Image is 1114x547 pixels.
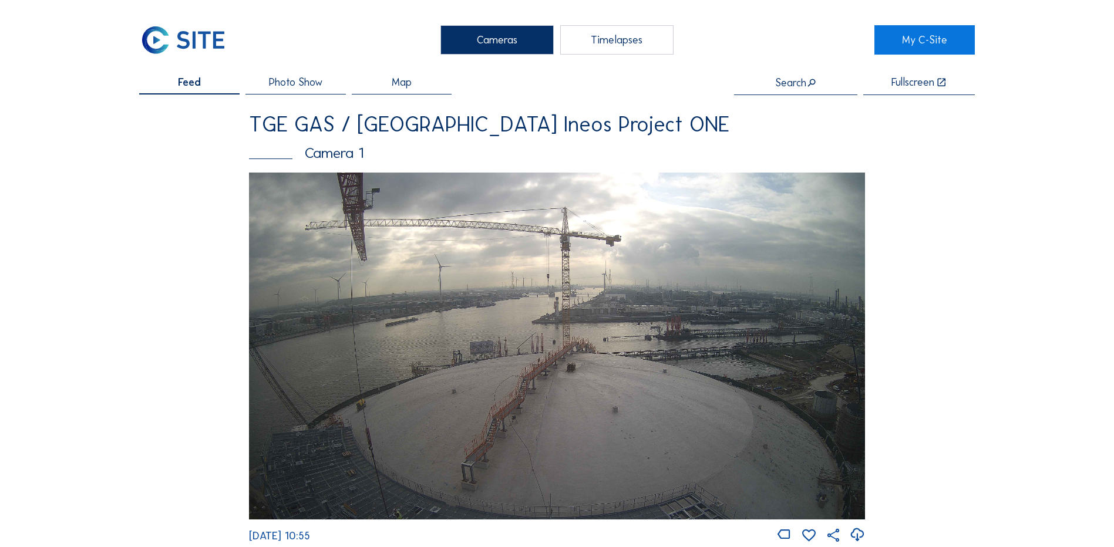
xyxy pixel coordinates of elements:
[249,114,865,135] div: TGE GAS / [GEOGRAPHIC_DATA] Ineos Project ONE
[874,25,975,55] a: My C-Site
[891,77,934,88] div: Fullscreen
[392,77,412,87] span: Map
[560,25,674,55] div: Timelapses
[440,25,554,55] div: Cameras
[139,25,240,55] a: C-SITE Logo
[249,529,310,542] span: [DATE] 10:55
[249,173,865,519] img: Image
[139,25,227,55] img: C-SITE Logo
[269,77,322,87] span: Photo Show
[249,146,865,160] div: Camera 1
[178,77,201,87] span: Feed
